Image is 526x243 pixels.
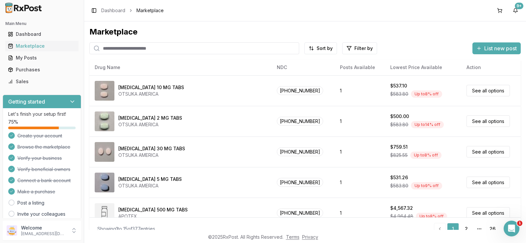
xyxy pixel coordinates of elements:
td: 1 [335,167,385,198]
span: $825.55 [390,152,408,158]
a: My Posts [5,52,79,64]
td: 1 [335,198,385,228]
span: Marketplace [136,7,164,14]
button: Marketplace [3,41,81,51]
div: [MEDICAL_DATA] 5 MG TABS [118,176,182,182]
h3: Getting started [8,98,45,106]
a: List new post [472,46,521,52]
div: Purchases [8,66,76,73]
img: User avatar [7,225,17,236]
a: 1 [447,223,459,235]
button: My Posts [3,53,81,63]
p: Let's finish your setup first! [8,111,76,117]
span: Create your account [17,133,62,139]
div: 9+ [515,3,523,9]
p: Welcome [21,225,67,231]
img: RxPost Logo [3,3,45,13]
a: Sales [5,76,79,87]
div: [MEDICAL_DATA] 30 MG TABS [118,145,185,152]
span: $583.80 [390,91,408,97]
a: See all options [466,85,510,96]
span: Sort by [317,45,333,52]
div: OTSUKA AMERICA [118,91,184,97]
span: 75 % [8,119,18,125]
div: Marketplace [8,43,76,49]
img: Abilify 10 MG TABS [95,81,114,101]
nav: breadcrumb [101,7,164,14]
span: [PHONE_NUMBER] [277,147,323,156]
td: 1 [335,136,385,167]
button: List new post [472,42,521,54]
h2: Main Menu [5,21,79,26]
button: Dashboard [3,29,81,39]
img: Abilify 30 MG TABS [95,142,114,162]
div: $537.10 [390,83,407,89]
a: 2 [460,223,472,235]
img: Abilify 5 MG TABS [95,173,114,192]
div: Dashboard [8,31,76,37]
button: Purchases [3,64,81,75]
th: Lowest Price Available [385,60,461,75]
a: Purchases [5,64,79,76]
img: Abilify 2 MG TABS [95,111,114,131]
div: [MEDICAL_DATA] 500 MG TABS [118,207,188,213]
div: Up to 9 % off [411,182,442,189]
div: My Posts [8,55,76,61]
div: OTSUKA AMERICA [118,121,182,128]
div: Up to 8 % off [416,213,447,220]
p: [EMAIL_ADDRESS][DOMAIN_NAME] [21,231,67,236]
span: [PHONE_NUMBER] [277,117,323,126]
iframe: Intercom live chat [504,221,519,236]
div: Up to 14 % off [411,121,444,128]
td: 1 [335,75,385,106]
th: Action [461,60,521,75]
div: [MEDICAL_DATA] 10 MG TABS [118,84,184,91]
td: 1 [335,106,385,136]
button: Filter by [342,42,377,54]
a: Post a listing [17,200,44,206]
span: Verify your business [17,155,62,161]
div: Marketplace [89,27,521,37]
span: Verify beneficial owners [17,166,70,173]
div: $531.26 [390,174,408,181]
span: $4,964.48 [390,213,413,220]
a: See all options [466,207,510,219]
div: Showing 1 to 15 of 377 entries [97,226,155,232]
span: 1 [517,221,522,226]
a: See all options [466,115,510,127]
span: $583.80 [390,182,408,189]
a: Terms [286,234,299,240]
div: $500.00 [390,113,409,120]
div: $759.51 [390,144,408,150]
a: 26 [487,223,498,235]
span: [PHONE_NUMBER] [277,86,323,95]
div: Sales [8,78,76,85]
div: Up to 8 % off [410,152,442,159]
div: $4,567.32 [390,205,413,211]
div: Up to 8 % off [411,90,442,98]
a: Dashboard [5,28,79,40]
a: Privacy [302,234,318,240]
button: Sort by [304,42,337,54]
span: Browse the marketplace [17,144,70,150]
a: Marketplace [5,40,79,52]
button: Sales [3,76,81,87]
a: See all options [466,177,510,188]
nav: pagination [434,223,513,235]
th: Posts Available [335,60,385,75]
span: Make a purchase [17,188,55,195]
img: Abiraterone Acetate 500 MG TABS [95,203,114,223]
div: [MEDICAL_DATA] 2 MG TABS [118,115,182,121]
div: APOTEX [118,213,188,220]
a: Dashboard [101,7,125,14]
a: Invite your colleagues [17,211,65,217]
div: OTSUKA AMERICA [118,182,182,189]
span: $583.80 [390,121,408,128]
a: See all options [466,146,510,158]
div: OTSUKA AMERICA [118,152,185,158]
th: NDC [272,60,334,75]
span: Filter by [354,45,373,52]
span: [PHONE_NUMBER] [277,178,323,187]
button: 9+ [510,5,521,16]
span: Connect a bank account [17,177,71,184]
